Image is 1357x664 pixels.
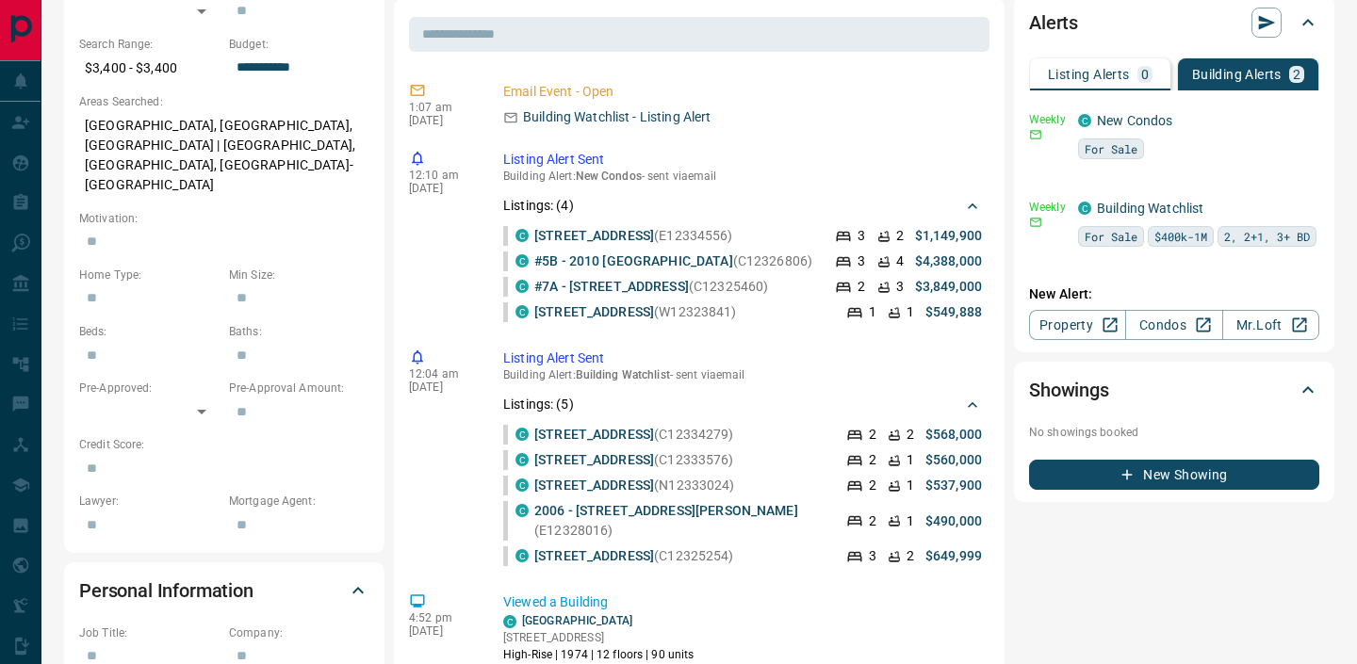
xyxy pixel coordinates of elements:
[409,381,475,394] p: [DATE]
[79,93,369,110] p: Areas Searched:
[915,277,982,297] p: $3,849,000
[534,548,654,563] a: [STREET_ADDRESS]
[515,254,529,267] div: condos.ca
[869,450,876,470] p: 2
[534,478,654,493] a: [STREET_ADDRESS]
[515,428,529,441] div: condos.ca
[858,251,865,271] p: 3
[503,368,982,381] p: Building Alert : - sent via email
[409,624,475,638] p: [DATE]
[409,101,475,114] p: 1:07 am
[229,267,369,283] p: Min Size:
[576,170,642,183] span: New Condos
[1192,68,1282,81] p: Building Alerts
[1085,227,1137,246] span: For Sale
[925,511,982,531] p: $490,000
[534,302,737,322] p: (W12323841)
[1078,114,1091,127] div: condos.ca
[907,546,914,566] p: 2
[503,395,574,414] p: Listings: ( 5 )
[503,615,516,628] div: condos.ca
[534,546,734,566] p: (C12325254)
[534,277,768,297] p: (C12325460)
[858,277,865,297] p: 2
[503,387,982,422] div: Listings: (5)
[907,476,914,495] p: 1
[925,476,982,495] p: $537,900
[503,150,982,170] p: Listing Alert Sent
[229,493,369,510] p: Mortgage Agent:
[576,368,670,381] span: Building Watchlist
[1029,367,1319,413] div: Showings
[915,251,982,271] p: $4,388,000
[925,546,982,566] p: $649,999
[534,226,733,246] p: (E12334556)
[1085,139,1137,158] span: For Sale
[409,182,475,195] p: [DATE]
[925,425,982,445] p: $568,000
[1029,310,1126,340] a: Property
[515,305,529,318] div: condos.ca
[79,493,220,510] p: Lawyer:
[869,511,876,531] p: 2
[534,476,735,495] p: (N12333024)
[79,624,220,641] p: Job Title:
[515,453,529,466] div: condos.ca
[907,450,914,470] p: 1
[1293,68,1300,81] p: 2
[896,226,904,246] p: 2
[503,188,982,223] div: Listings: (4)
[79,380,220,397] p: Pre-Approved:
[503,82,982,102] p: Email Event - Open
[915,226,982,246] p: $1,149,900
[907,425,914,445] p: 2
[534,503,798,518] a: 2006 - [STREET_ADDRESS][PERSON_NAME]
[515,549,529,562] div: condos.ca
[534,253,733,268] a: #5B - 2010 [GEOGRAPHIC_DATA]
[1154,227,1207,246] span: $400k-1M
[1141,68,1149,81] p: 0
[523,107,711,127] p: Building Watchlist - Listing Alert
[515,504,529,517] div: condos.ca
[229,323,369,340] p: Baths:
[534,450,734,470] p: (C12333576)
[409,169,475,182] p: 12:10 am
[515,280,529,293] div: condos.ca
[79,568,369,613] div: Personal Information
[925,450,982,470] p: $560,000
[229,624,369,641] p: Company:
[79,267,220,283] p: Home Type:
[907,511,914,531] p: 1
[534,501,827,541] p: (E12328016)
[534,251,812,271] p: (C12326806)
[1224,227,1310,246] span: 2, 2+1, 3+ BD
[1029,460,1319,490] button: New Showing
[896,277,904,297] p: 3
[409,367,475,381] p: 12:04 am
[869,425,876,445] p: 2
[896,251,904,271] p: 4
[1097,113,1172,128] a: New Condos
[79,210,369,227] p: Motivation:
[515,229,529,242] div: condos.ca
[869,302,876,322] p: 1
[1029,284,1319,304] p: New Alert:
[1048,68,1130,81] p: Listing Alerts
[534,427,654,442] a: [STREET_ADDRESS]
[534,425,734,445] p: (C12334279)
[925,302,982,322] p: $549,888
[503,348,982,368] p: Listing Alert Sent
[1029,111,1067,128] p: Weekly
[1029,199,1067,216] p: Weekly
[869,476,876,495] p: 2
[515,478,529,492] div: condos.ca
[1029,424,1319,441] p: No showings booked
[503,646,694,663] p: High-Rise | 1974 | 12 floors | 90 units
[229,36,369,53] p: Budget:
[1097,201,1203,216] a: Building Watchlist
[907,302,914,322] p: 1
[503,592,982,612] p: Viewed a Building
[858,226,865,246] p: 3
[1029,8,1078,38] h2: Alerts
[534,304,654,319] a: [STREET_ADDRESS]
